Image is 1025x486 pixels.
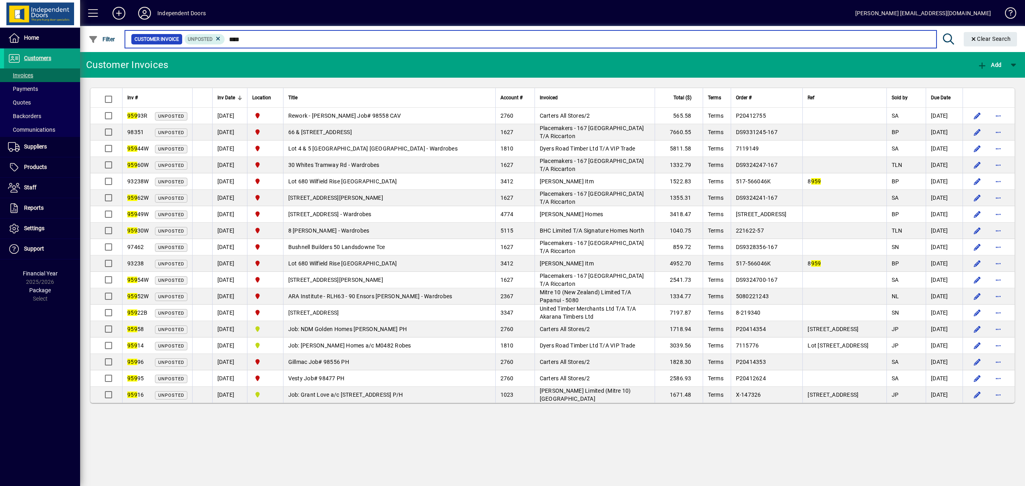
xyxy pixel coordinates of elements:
em: 959 [127,211,137,217]
span: 98351 [127,129,144,135]
td: 1040.75 [655,223,703,239]
span: Terms [708,244,724,250]
span: DS9324241-167 [736,195,778,201]
em: 959 [127,112,137,119]
span: Dyers Road Timber Ltd T/A VIP Trade [540,145,635,152]
a: Backorders [4,109,80,123]
span: Inv # [127,93,138,102]
span: 93238W [127,178,149,185]
span: Add [977,62,1001,68]
td: [DATE] [212,108,247,124]
td: [DATE] [212,157,247,173]
td: 2541.73 [655,272,703,288]
span: Placemakers - 167 [GEOGRAPHIC_DATA] T/A Riccarton [540,125,644,139]
span: Unposted [158,245,184,250]
a: Invoices [4,68,80,82]
a: Suppliers [4,137,80,157]
button: More options [992,372,1005,385]
span: Financial Year [23,270,58,277]
span: 49W [127,211,149,217]
a: Reports [4,198,80,218]
td: 859.72 [655,239,703,255]
span: Payments [8,86,38,92]
span: 8 [808,178,821,185]
td: 3039.56 [655,337,703,354]
button: Edit [971,191,984,204]
td: 4952.70 [655,255,703,272]
span: Unposted [158,343,184,349]
em: 959 [127,293,137,299]
div: Title [288,93,490,102]
span: Customers [24,55,51,61]
span: JP [892,326,899,332]
div: Total ($) [660,93,699,102]
td: [DATE] [926,321,963,337]
td: [DATE] [926,305,963,321]
span: Placemakers - 167 [GEOGRAPHIC_DATA] T/A Riccarton [540,273,644,287]
span: [STREET_ADDRESS] [736,211,787,217]
span: Package [29,287,51,293]
button: More options [992,126,1005,139]
td: [DATE] [212,124,247,141]
td: [DATE] [212,272,247,288]
span: 8 [808,260,821,267]
span: 2760 [500,112,514,119]
button: More options [992,241,1005,253]
span: Account # [500,93,523,102]
span: Christchurch [252,259,278,268]
span: 62W [127,195,149,201]
span: 8-219340 [736,309,761,316]
span: Support [24,245,44,252]
button: More options [992,257,1005,270]
button: Edit [971,159,984,171]
span: 1627 [500,129,514,135]
span: Clear Search [970,36,1011,42]
button: More options [992,273,1005,286]
button: Edit [971,323,984,335]
span: Christchurch [252,144,278,153]
span: United Timber Merchants Ltd T/A T/A Akarana Timbers Ltd [540,305,636,320]
span: BP [892,211,899,217]
span: 4774 [500,211,514,217]
span: Placemakers - 167 [GEOGRAPHIC_DATA] T/A Riccarton [540,240,644,254]
span: Terms [708,211,724,217]
span: 2760 [500,326,514,332]
span: Lot [STREET_ADDRESS] [808,342,868,349]
em: 959 [127,277,137,283]
span: Quotes [8,99,31,106]
span: 1810 [500,145,514,152]
span: Terms [708,309,724,316]
a: Settings [4,219,80,239]
button: More options [992,208,1005,221]
span: 93R [127,112,148,119]
em: 959 [127,195,137,201]
span: Christchurch [252,292,278,301]
button: Edit [971,126,984,139]
button: Add [975,58,1003,72]
button: Edit [971,388,984,401]
button: Edit [971,175,984,188]
span: [STREET_ADDRESS] - Wardrobes [288,211,372,217]
span: Backorders [8,113,41,119]
span: Christchurch [252,275,278,284]
span: 1627 [500,162,514,168]
span: Lot 680 Wilfield Rise [GEOGRAPHIC_DATA] [288,178,397,185]
span: Unposted [158,212,184,217]
div: Location [252,93,278,102]
span: Sold by [892,93,908,102]
button: More options [992,388,1005,401]
span: Terms [708,342,724,349]
em: 959 [127,227,137,234]
span: P20414354 [736,326,766,332]
span: BHC Limited T/A Signature Homes North [540,227,644,234]
div: Sold by [892,93,921,102]
span: Carters All Stores/2 [540,326,590,332]
span: Lot 680 Wilfield Rise [GEOGRAPHIC_DATA] [288,260,397,267]
span: SN [892,244,899,250]
button: Profile [132,6,157,20]
button: Edit [971,142,984,155]
mat-chip: Customer Invoice Status: Unposted [185,34,225,44]
span: 1627 [500,195,514,201]
span: Suppliers [24,143,47,150]
span: 54W [127,277,149,283]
